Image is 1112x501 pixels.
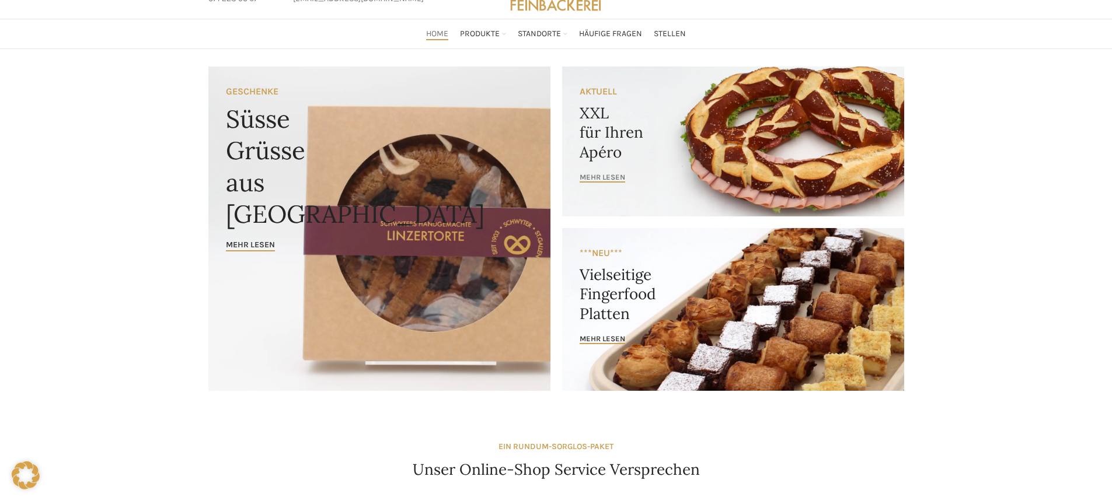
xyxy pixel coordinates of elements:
[426,29,448,40] span: Home
[460,22,506,45] a: Produkte
[579,29,642,40] span: Häufige Fragen
[499,442,613,451] strong: EIN RUNDUM-SORGLOS-PAKET
[426,22,448,45] a: Home
[208,66,550,391] a: Banner link
[203,22,910,45] div: Main navigation
[580,173,625,182] span: mehr lesen
[460,29,500,40] span: Produkte
[518,22,567,45] a: Standorte
[579,22,642,45] a: Häufige Fragen
[518,29,561,40] span: Standorte
[413,459,700,480] h4: Unser Online-Shop Service Versprechen
[580,173,625,183] a: mehr lesen
[562,66,904,216] a: Banner link
[654,22,686,45] a: Stellen
[654,29,686,40] span: Stellen
[562,228,904,391] a: Banner link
